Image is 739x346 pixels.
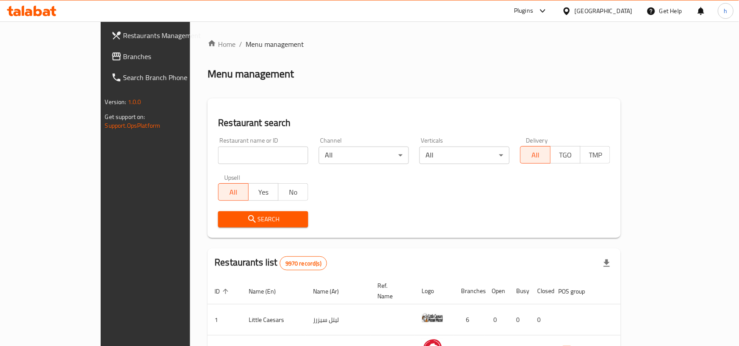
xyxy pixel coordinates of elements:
span: 9970 record(s) [280,259,327,268]
span: h [724,6,728,16]
label: Delivery [526,137,548,143]
div: [GEOGRAPHIC_DATA] [575,6,633,16]
div: All [319,147,409,164]
td: Little Caesars [242,304,306,336]
li: / [239,39,242,49]
div: Total records count [280,256,327,270]
span: Version: [105,96,127,108]
div: Export file [596,253,617,274]
button: Yes [248,183,278,201]
button: Search [218,211,308,227]
span: Name (En) [249,286,287,297]
span: Name (Ar) [313,286,350,297]
span: Ref. Name [377,280,404,301]
input: Search for restaurant name or ID.. [218,147,308,164]
span: Menu management [246,39,304,49]
th: Closed [530,278,551,304]
td: 0 [509,304,530,336]
span: Get support on: [105,111,145,122]
h2: Restaurants list [215,256,327,270]
button: All [520,146,550,164]
a: Restaurants Management [104,25,224,46]
td: ليتل سيزرز [306,304,370,336]
th: Branches [454,278,485,304]
h2: Menu management [208,67,294,81]
img: Little Caesars [422,307,443,329]
nav: breadcrumb [208,39,621,49]
div: Plugins [514,6,533,16]
button: All [218,183,248,201]
label: Upsell [224,175,240,181]
span: Branches [123,51,217,62]
td: 0 [530,304,551,336]
div: All [419,147,510,164]
a: Support.OpsPlatform [105,120,161,131]
td: 0 [485,304,509,336]
span: ID [215,286,231,297]
button: TMP [580,146,610,164]
span: TMP [584,149,607,161]
span: No [282,186,305,199]
button: TGO [550,146,581,164]
th: Busy [509,278,530,304]
a: Search Branch Phone [104,67,224,88]
span: TGO [554,149,577,161]
button: No [278,183,308,201]
span: Yes [252,186,275,199]
a: Branches [104,46,224,67]
span: POS group [558,286,596,297]
span: Restaurants Management [123,30,217,41]
span: All [524,149,547,161]
th: Open [485,278,509,304]
th: Logo [415,278,454,304]
td: 1 [208,304,242,336]
span: Search [225,214,301,225]
td: 6 [454,304,485,336]
h2: Restaurant search [218,116,610,129]
span: Search Branch Phone [123,72,217,83]
span: 1.0.0 [128,96,141,108]
span: All [222,186,245,199]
